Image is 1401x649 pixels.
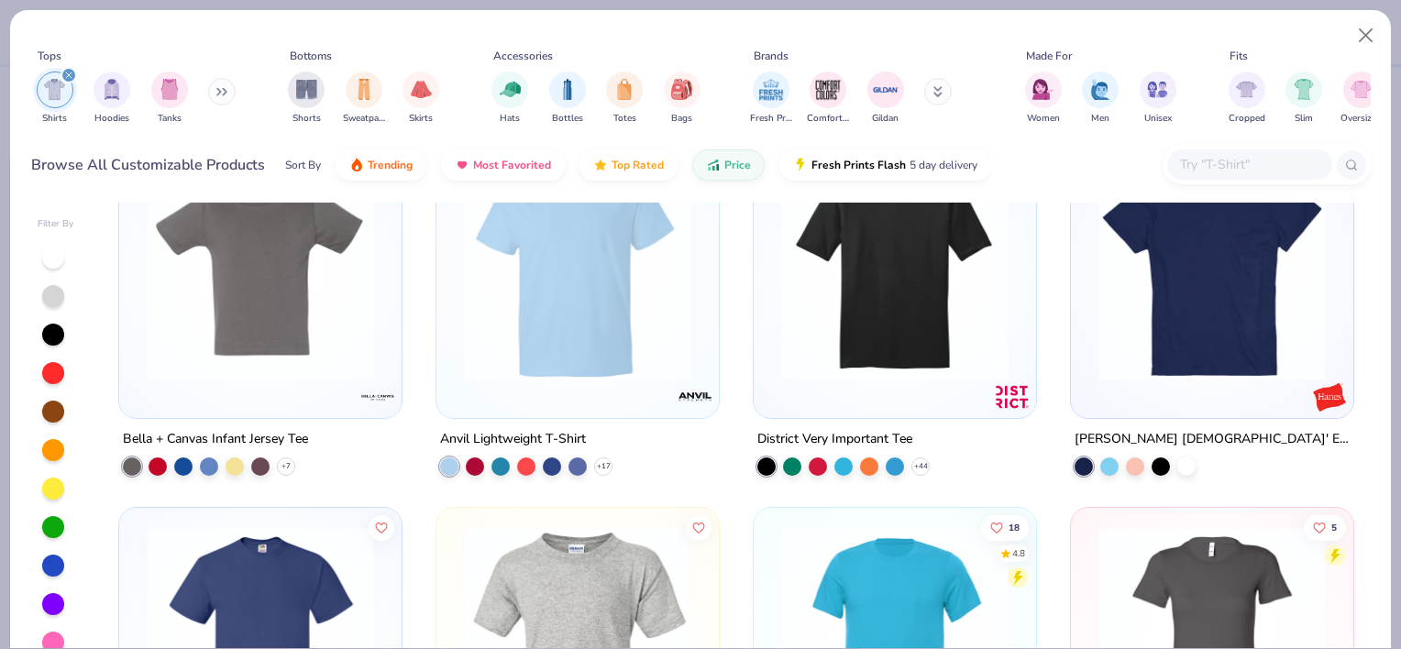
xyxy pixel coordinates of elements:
div: filter for Comfort Colors [807,71,849,126]
span: Comfort Colors [807,112,849,126]
span: Sweatpants [343,112,385,126]
span: Women [1027,112,1060,126]
span: Gildan [872,112,899,126]
img: Hanes logo [1310,378,1347,414]
span: Totes [613,112,636,126]
span: + 44 [913,460,927,471]
div: Bottoms [290,48,332,64]
span: Unisex [1144,112,1172,126]
img: most_fav.gif [455,158,469,172]
button: filter button [94,71,130,126]
img: 90bc5390-2ae9-4b21-b7bb-4e807764693f [1018,153,1263,380]
span: Top Rated [612,158,664,172]
span: Shirts [42,112,67,126]
img: Hats Image [500,79,521,100]
div: filter for Fresh Prints [750,71,792,126]
button: filter button [807,71,849,126]
img: flash.gif [793,158,808,172]
span: Men [1091,112,1109,126]
span: Hoodies [94,112,129,126]
button: filter button [1340,71,1382,126]
div: District Very Important Tee [757,427,912,450]
div: filter for Hoodies [94,71,130,126]
span: Trending [368,158,413,172]
div: filter for Hats [491,71,528,126]
div: Filter By [38,217,74,231]
div: [PERSON_NAME] [DEMOGRAPHIC_DATA]' Essential-T T-Shirt [1075,427,1350,450]
button: Like [370,515,395,541]
div: filter for Totes [606,71,643,126]
img: Slim Image [1294,79,1314,100]
img: Skirts Image [411,79,432,100]
img: Comfort Colors Image [814,76,842,104]
div: filter for Gildan [867,71,904,126]
div: Accessories [493,48,553,64]
div: filter for Bottles [549,71,586,126]
span: 5 day delivery [910,155,977,176]
img: 08a8c695-1603-4529-9fec-796f32c608a4 [138,153,383,380]
button: Like [981,515,1029,541]
span: 5 [1331,523,1337,533]
button: Like [686,515,712,541]
img: Oversized Image [1351,79,1372,100]
img: Shorts Image [296,79,317,100]
span: Tanks [158,112,182,126]
span: Price [724,158,751,172]
button: filter button [1025,71,1062,126]
button: filter button [867,71,904,126]
img: Sweatpants Image [354,79,374,100]
button: filter button [750,71,792,126]
img: Bottles Image [557,79,578,100]
img: Anvil logo [677,378,713,414]
button: filter button [151,71,188,126]
span: Fresh Prints Flash [811,158,906,172]
img: trending.gif [349,158,364,172]
div: 4.8 [1012,547,1025,561]
div: filter for Cropped [1229,71,1265,126]
div: filter for Shorts [288,71,325,126]
img: Gildan Image [872,76,899,104]
button: filter button [491,71,528,126]
button: filter button [549,71,586,126]
span: Skirts [409,112,433,126]
img: District logo [994,378,1031,414]
button: Fresh Prints Flash5 day delivery [779,149,991,181]
span: Cropped [1229,112,1265,126]
img: Cropped Image [1236,79,1257,100]
img: Shirts Image [44,79,65,100]
div: Brands [754,48,789,64]
button: Trending [336,149,426,181]
input: Try "T-Shirt" [1178,154,1319,175]
div: filter for Women [1025,71,1062,126]
img: d3a8f931-8016-4789-b71b-67710d21d835 [772,153,1018,380]
div: Tops [38,48,61,64]
img: Totes Image [614,79,634,100]
div: filter for Unisex [1140,71,1176,126]
span: + 17 [597,460,611,471]
button: filter button [403,71,439,126]
button: filter button [664,71,700,126]
span: Oversized [1340,112,1382,126]
button: filter button [1285,71,1322,126]
div: Fits [1230,48,1248,64]
div: filter for Slim [1285,71,1322,126]
span: Most Favorited [473,158,551,172]
button: Close [1349,18,1384,53]
span: Bottles [552,112,583,126]
button: Top Rated [579,149,678,181]
span: 18 [1009,523,1020,533]
button: filter button [288,71,325,126]
img: Tanks Image [160,79,180,100]
img: Fresh Prints Image [757,76,785,104]
div: Sort By [285,157,321,173]
button: filter button [343,71,385,126]
button: Price [692,149,765,181]
img: Women Image [1032,79,1054,100]
div: filter for Bags [664,71,700,126]
img: 125066dd-09dd-4a0f-a5bd-e5e6e3674081 [1089,153,1335,380]
span: Hats [500,112,520,126]
div: filter for Skirts [403,71,439,126]
span: Slim [1295,112,1313,126]
span: + 7 [281,460,291,471]
img: Men Image [1090,79,1110,100]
